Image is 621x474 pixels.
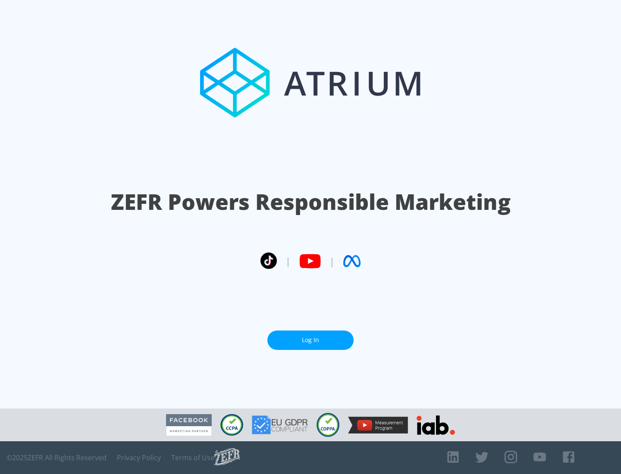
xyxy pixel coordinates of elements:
span: | [329,255,335,268]
a: Privacy Policy [117,453,161,462]
img: IAB [417,415,455,435]
a: Log In [267,331,354,350]
h1: ZEFR Powers Responsible Marketing [111,187,511,217]
img: COPPA Compliant [317,413,339,437]
img: YouTube Measurement Program [348,417,408,433]
span: © 2025 ZEFR All Rights Reserved [6,453,107,462]
a: Terms of Use [171,453,214,462]
span: | [285,255,291,268]
img: GDPR Compliant [252,415,308,434]
img: CCPA Compliant [220,414,243,436]
img: Facebook Marketing Partner [166,414,212,436]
